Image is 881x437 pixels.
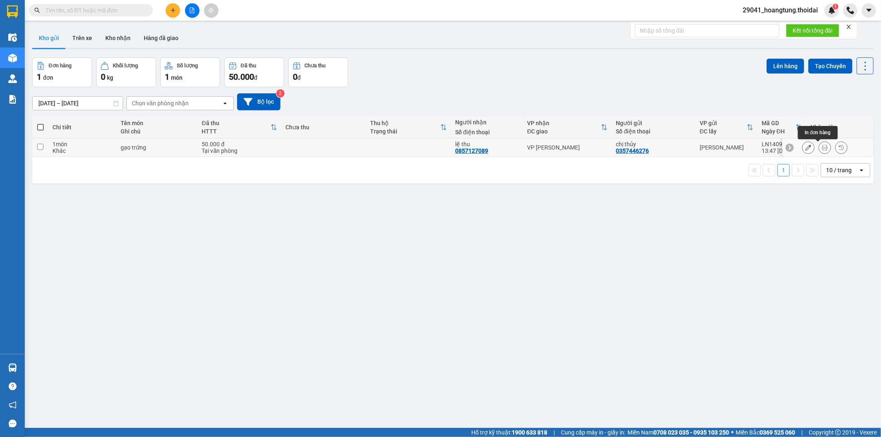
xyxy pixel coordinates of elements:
div: 0857127089 [455,147,488,154]
img: warehouse-icon [8,363,17,372]
input: Tìm tên, số ĐT hoặc mã đơn [45,6,143,15]
button: Trên xe [66,28,99,48]
div: Số lượng [177,63,198,69]
sup: 1 [833,4,838,9]
span: kg [107,74,113,81]
svg: open [222,100,228,107]
button: 1 [777,164,790,176]
div: Ghi chú [121,128,193,135]
img: logo-vxr [7,5,18,18]
th: Toggle SortBy [198,116,281,138]
div: gạo trứng [121,144,193,151]
div: Số điện thoại [455,129,519,135]
strong: 1900 633 818 [512,429,547,436]
div: VP [PERSON_NAME] [527,144,608,151]
div: LN1409250392 [762,141,802,147]
img: icon-new-feature [828,7,836,14]
button: Tạo Chuyến [808,59,853,74]
span: Miền Bắc [736,428,795,437]
button: Kho gửi [32,28,66,48]
span: plus [170,7,176,13]
th: Toggle SortBy [366,116,451,138]
div: Đã thu [241,63,256,69]
div: In đơn hàng [798,126,838,139]
div: ĐC lấy [700,128,747,135]
img: solution-icon [8,95,17,104]
div: Tên món [121,120,193,126]
span: 1 [834,4,837,9]
div: 50.000 đ [202,141,277,147]
span: đ [297,74,301,81]
img: warehouse-icon [8,54,17,62]
span: đơn [43,74,53,81]
span: caret-down [865,7,873,14]
span: message [9,420,17,427]
div: Nhân viên [810,124,869,131]
div: Đơn hàng [49,63,71,69]
span: close [846,24,852,30]
div: Khác [52,147,112,154]
button: plus [166,3,180,18]
button: Lên hàng [767,59,804,74]
button: caret-down [862,3,876,18]
div: ĐC giao [527,128,601,135]
div: Ngày ĐH [762,128,796,135]
span: 0 [293,72,297,82]
strong: 0708 023 035 - 0935 103 250 [653,429,729,436]
sup: 2 [276,89,285,97]
button: Khối lượng0kg [96,57,156,87]
div: Đã thu [202,120,271,126]
th: Toggle SortBy [758,116,806,138]
div: chị thủy [616,141,691,147]
span: Hỗ trợ kỹ thuật: [471,428,547,437]
th: Toggle SortBy [523,116,612,138]
span: ⚪️ [731,431,734,434]
span: 1 [37,72,41,82]
th: Toggle SortBy [696,116,758,138]
button: Số lượng1món [160,57,220,87]
button: Kết nối tổng đài [786,24,839,37]
div: Người nhận [455,119,519,126]
div: Chưa thu [305,63,326,69]
div: Khối lượng [113,63,138,69]
div: Số điện thoại [616,128,691,135]
img: phone-icon [847,7,854,14]
span: đ [254,74,257,81]
span: | [801,428,803,437]
span: copyright [835,430,841,435]
div: Người gửi [616,120,691,126]
div: Tại văn phòng [202,147,277,154]
span: 0 [101,72,105,82]
button: Đã thu50.000đ [224,57,284,87]
strong: 0369 525 060 [760,429,795,436]
span: Miền Nam [627,428,729,437]
span: Kết nối tổng đài [793,26,833,35]
div: Mã GD [762,120,796,126]
div: [PERSON_NAME] [700,144,753,151]
span: notification [9,401,17,409]
button: Đơn hàng1đơn [32,57,92,87]
div: Trạng thái [370,128,441,135]
div: Chọn văn phòng nhận [132,99,189,107]
div: VP gửi [700,120,747,126]
span: file-add [189,7,195,13]
span: món [171,74,183,81]
span: 29041_hoangtung.thoidai [736,5,824,15]
span: 1 [165,72,169,82]
span: aim [208,7,214,13]
input: Select a date range. [33,97,123,110]
svg: open [858,167,865,173]
button: aim [204,3,218,18]
div: lệ thu [455,141,519,147]
button: file-add [185,3,199,18]
div: VP nhận [527,120,601,126]
img: warehouse-icon [8,33,17,42]
span: search [34,7,40,13]
button: Kho nhận [99,28,137,48]
div: Sửa đơn hàng [802,141,815,154]
span: Cung cấp máy in - giấy in: [561,428,625,437]
span: 50.000 [229,72,254,82]
button: Chưa thu0đ [288,57,348,87]
img: warehouse-icon [8,74,17,83]
div: Chưa thu [285,124,362,131]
